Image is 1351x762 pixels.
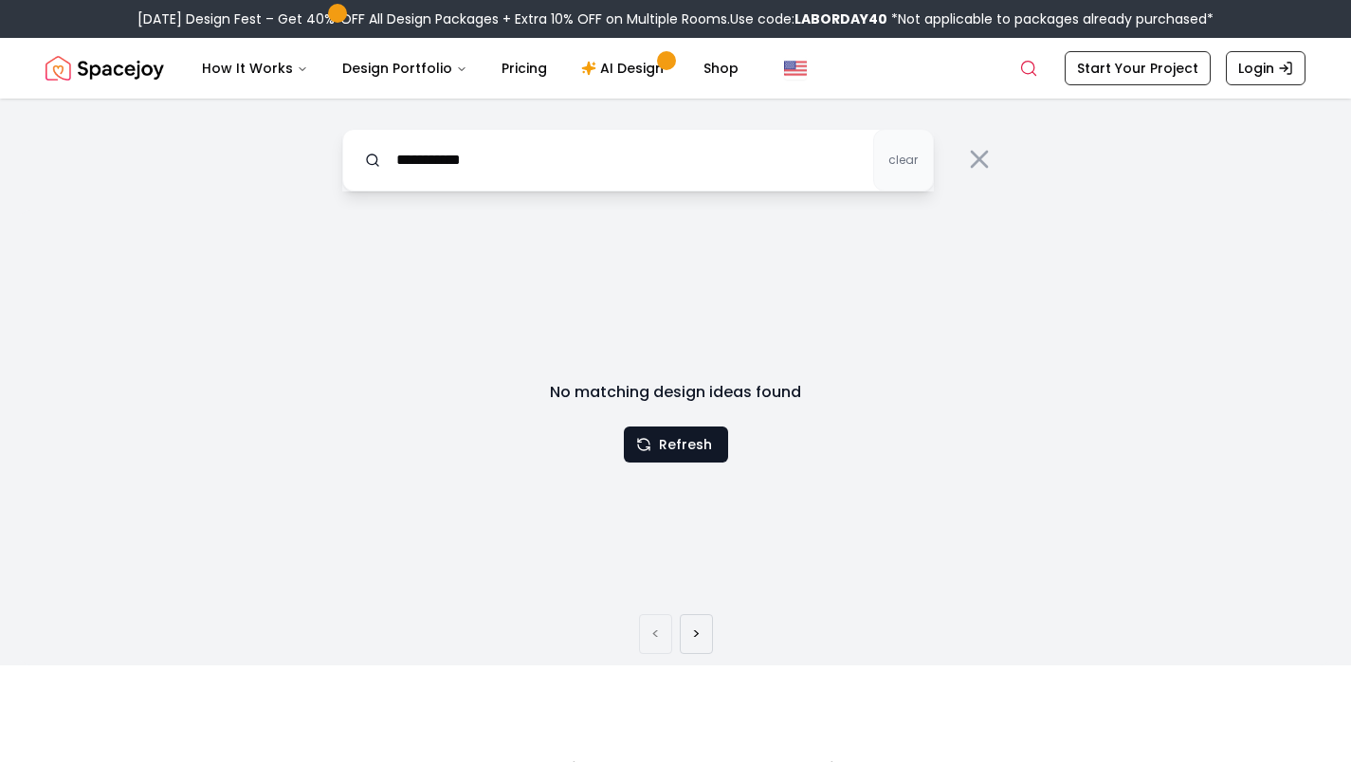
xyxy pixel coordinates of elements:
button: Design Portfolio [327,49,483,87]
img: United States [784,57,807,80]
a: Pricing [486,49,562,87]
nav: Global [46,38,1305,99]
img: Spacejoy Logo [46,49,164,87]
a: AI Design [566,49,685,87]
span: Use code: [730,9,887,28]
a: Shop [688,49,754,87]
a: Start Your Project [1065,51,1211,85]
b: LABORDAY40 [794,9,887,28]
nav: Main [187,49,754,87]
button: Refresh [624,426,728,463]
a: Login [1226,51,1305,85]
ul: Pagination [639,614,713,654]
div: [DATE] Design Fest – Get 40% OFF All Design Packages + Extra 10% OFF on Multiple Rooms. [137,9,1214,28]
a: Next page [692,623,701,645]
a: Previous page [651,623,660,645]
span: *Not applicable to packages already purchased* [887,9,1214,28]
button: How It Works [187,49,323,87]
h3: No matching design ideas found [433,381,919,404]
span: clear [888,153,918,168]
a: Spacejoy [46,49,164,87]
button: clear [873,129,934,191]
